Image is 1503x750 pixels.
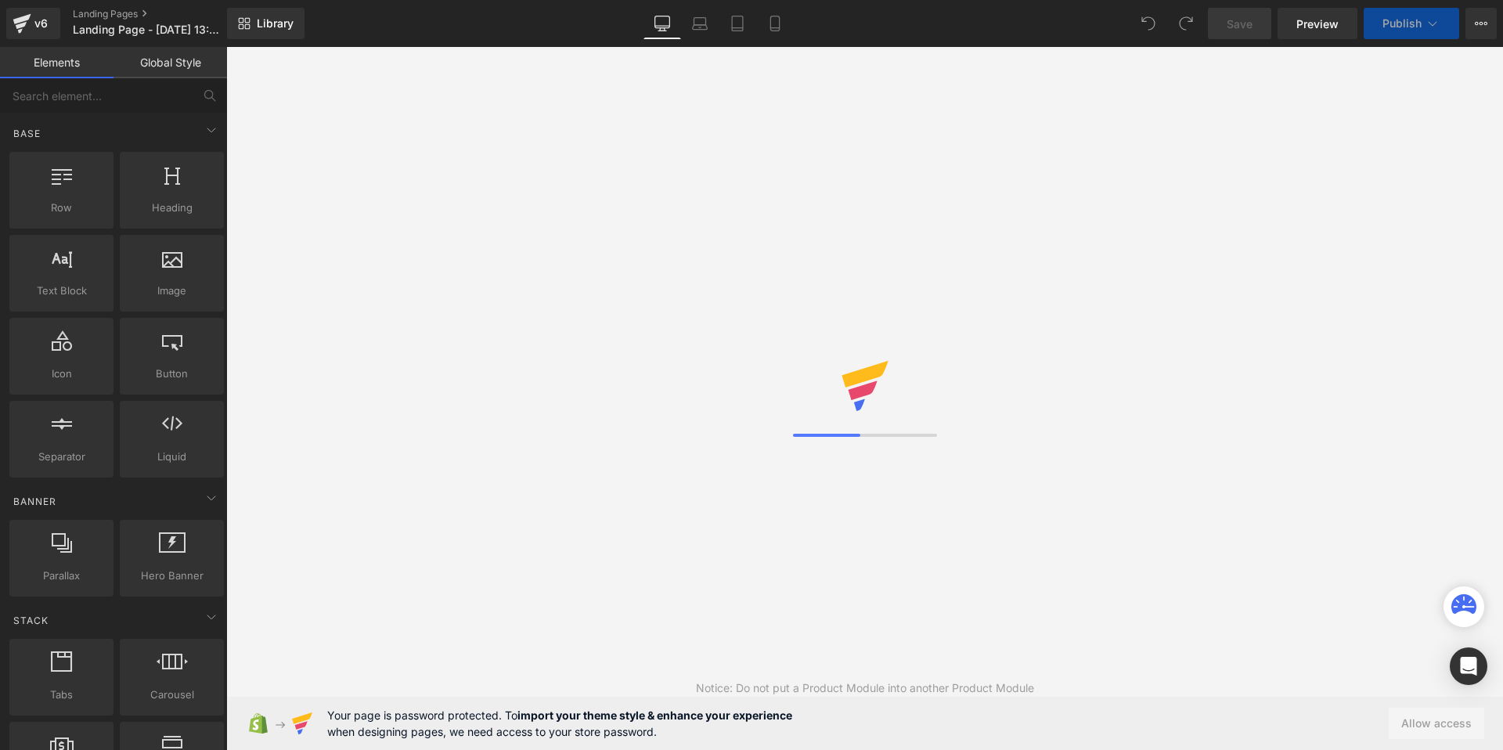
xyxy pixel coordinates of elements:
[517,709,792,722] strong: import your theme style & enhance your experience
[1389,708,1484,739] button: Allow access
[1296,16,1339,32] span: Preview
[73,8,253,20] a: Landing Pages
[643,8,681,39] a: Desktop
[14,366,109,382] span: Icon
[124,366,219,382] span: Button
[327,707,792,740] span: Your page is password protected. To when designing pages, we need access to your store password.
[756,8,794,39] a: Mobile
[31,13,51,34] div: v6
[124,200,219,216] span: Heading
[1227,16,1252,32] span: Save
[12,494,58,509] span: Banner
[114,47,227,78] a: Global Style
[257,16,294,31] span: Library
[124,687,219,703] span: Carousel
[14,687,109,703] span: Tabs
[73,23,223,36] span: Landing Page - [DATE] 13:37:36
[1382,17,1422,30] span: Publish
[124,568,219,584] span: Hero Banner
[14,200,109,216] span: Row
[1133,8,1164,39] button: Undo
[14,283,109,299] span: Text Block
[6,8,60,39] a: v6
[719,8,756,39] a: Tablet
[1364,8,1459,39] button: Publish
[12,126,42,141] span: Base
[1278,8,1357,39] a: Preview
[14,568,109,584] span: Parallax
[681,8,719,39] a: Laptop
[1450,647,1487,685] div: Open Intercom Messenger
[227,8,305,39] a: New Library
[1170,8,1202,39] button: Redo
[124,283,219,299] span: Image
[124,449,219,465] span: Liquid
[696,680,1034,697] div: Notice: Do not put a Product Module into another Product Module
[14,449,109,465] span: Separator
[12,613,50,628] span: Stack
[1465,8,1497,39] button: More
